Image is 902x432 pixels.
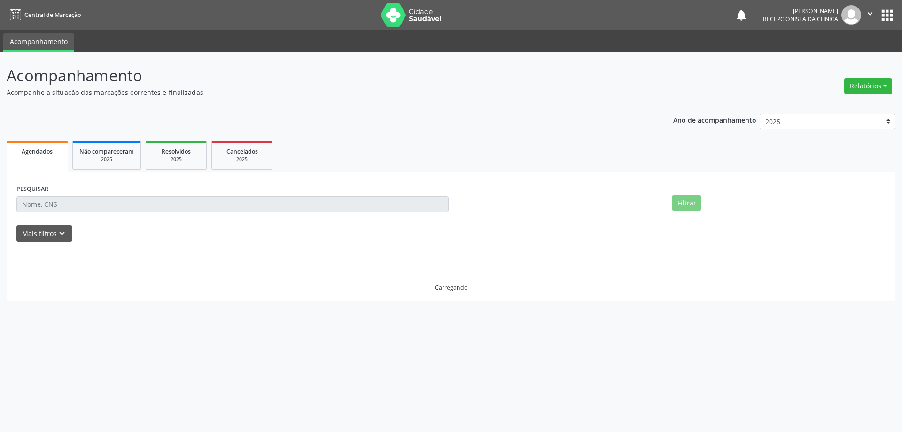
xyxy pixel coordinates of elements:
[844,78,892,94] button: Relatórios
[672,195,701,211] button: Filtrar
[218,156,265,163] div: 2025
[57,228,67,239] i: keyboard_arrow_down
[22,148,53,156] span: Agendados
[861,5,879,25] button: 
[673,114,756,126] p: Ano de acompanhamento
[865,8,875,19] i: 
[735,8,748,22] button: notifications
[16,182,48,196] label: PESQUISAR
[7,64,629,87] p: Acompanhamento
[879,7,895,24] button: apps
[16,196,449,212] input: Nome, CNS
[763,7,838,15] div: [PERSON_NAME]
[79,156,134,163] div: 2025
[7,7,81,23] a: Central de Marcação
[841,5,861,25] img: img
[7,87,629,97] p: Acompanhe a situação das marcações correntes e finalizadas
[162,148,191,156] span: Resolvidos
[24,11,81,19] span: Central de Marcação
[226,148,258,156] span: Cancelados
[763,15,838,23] span: Recepcionista da clínica
[79,148,134,156] span: Não compareceram
[3,33,74,52] a: Acompanhamento
[153,156,200,163] div: 2025
[435,283,467,291] div: Carregando
[16,225,72,242] button: Mais filtroskeyboard_arrow_down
